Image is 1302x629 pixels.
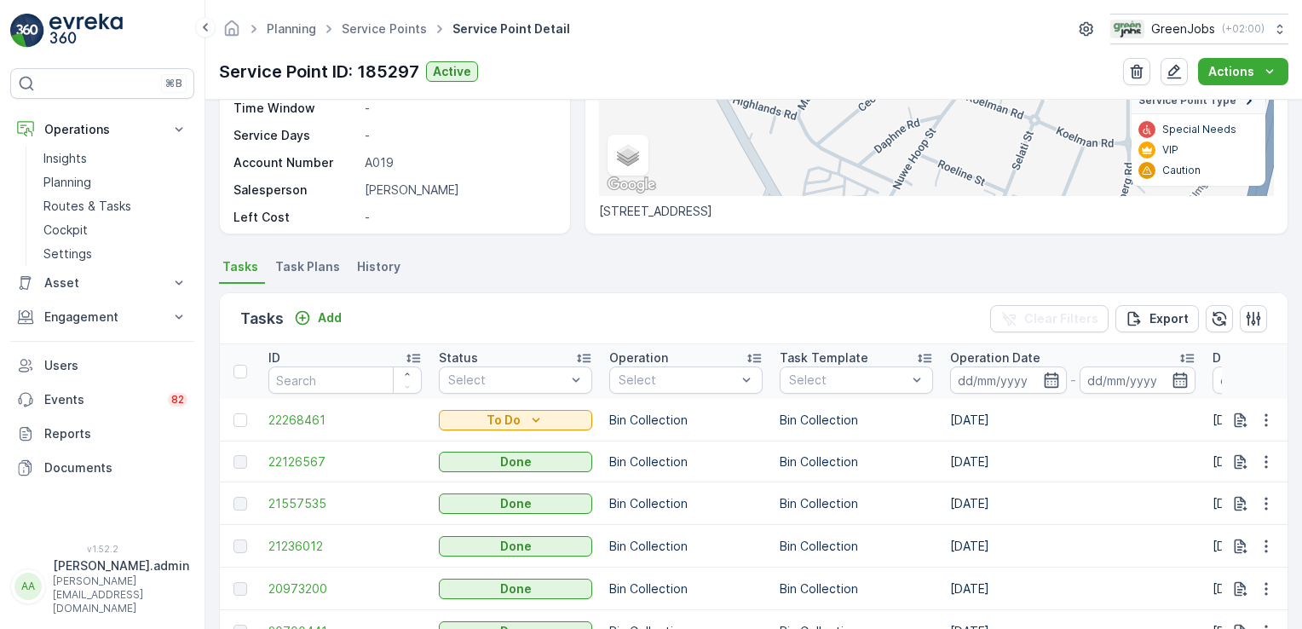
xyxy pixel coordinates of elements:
[233,540,247,553] div: Toggle Row Selected
[1162,123,1236,136] p: Special Needs
[780,349,868,366] p: Task Template
[1162,164,1201,177] p: Caution
[365,209,552,226] p: -
[44,391,158,408] p: Events
[44,425,187,442] p: Reports
[53,557,189,574] p: [PERSON_NAME].admin
[318,309,342,326] p: Add
[268,366,422,394] input: Search
[233,413,247,427] div: Toggle Row Selected
[780,580,933,597] p: Bin Collection
[233,209,358,226] p: Left Cost
[37,218,194,242] a: Cockpit
[365,154,552,171] p: A019
[37,194,194,218] a: Routes & Tasks
[780,453,933,470] p: Bin Collection
[233,154,358,171] p: Account Number
[500,580,532,597] p: Done
[609,412,763,429] p: Bin Collection
[487,412,521,429] p: To Do
[49,14,123,48] img: logo_light-DOdMpM7g.png
[44,274,160,291] p: Asset
[942,399,1204,441] td: [DATE]
[1162,143,1178,157] p: VIP
[37,147,194,170] a: Insights
[240,307,284,331] p: Tasks
[950,366,1067,394] input: dd/mm/yyyy
[439,410,592,430] button: To Do
[233,182,358,199] p: Salesperson
[609,580,763,597] p: Bin Collection
[942,568,1204,610] td: [DATE]
[448,372,566,389] p: Select
[233,100,358,117] p: Time Window
[233,582,247,596] div: Toggle Row Selected
[449,20,573,38] span: Service Point Detail
[37,242,194,266] a: Settings
[990,305,1109,332] button: Clear Filters
[10,544,194,554] span: v 1.52.2
[268,453,422,470] a: 22126567
[1115,305,1199,332] button: Export
[365,127,552,144] p: -
[10,383,194,417] a: Events82
[1024,310,1098,327] p: Clear Filters
[267,21,316,36] a: Planning
[780,538,933,555] p: Bin Collection
[439,452,592,472] button: Done
[599,203,1274,220] p: [STREET_ADDRESS]
[500,538,532,555] p: Done
[43,245,92,263] p: Settings
[609,453,763,470] p: Bin Collection
[171,393,184,407] p: 82
[439,493,592,514] button: Done
[942,482,1204,525] td: [DATE]
[789,372,907,389] p: Select
[10,300,194,334] button: Engagement
[1198,58,1288,85] button: Actions
[1149,310,1189,327] p: Export
[342,21,427,36] a: Service Points
[10,417,194,451] a: Reports
[950,349,1040,366] p: Operation Date
[222,258,258,275] span: Tasks
[268,538,422,555] a: 21236012
[1110,14,1288,44] button: GreenJobs(+02:00)
[268,495,422,512] a: 21557535
[43,150,87,167] p: Insights
[780,495,933,512] p: Bin Collection
[609,136,647,174] a: Layers
[780,412,933,429] p: Bin Collection
[1151,20,1215,38] p: GreenJobs
[233,127,358,144] p: Service Days
[287,308,349,328] button: Add
[1080,366,1196,394] input: dd/mm/yyyy
[10,349,194,383] a: Users
[44,121,160,138] p: Operations
[14,573,42,600] div: AA
[43,198,131,215] p: Routes & Tasks
[1222,22,1265,36] p: ( +02:00 )
[219,59,419,84] p: Service Point ID: 185297
[10,266,194,300] button: Asset
[10,113,194,147] button: Operations
[165,77,182,90] p: ⌘B
[942,525,1204,568] td: [DATE]
[942,441,1204,482] td: [DATE]
[10,557,194,615] button: AA[PERSON_NAME].admin[PERSON_NAME][EMAIL_ADDRESS][DOMAIN_NAME]
[365,182,552,199] p: [PERSON_NAME]
[439,579,592,599] button: Done
[609,349,668,366] p: Operation
[268,412,422,429] a: 22268461
[268,580,422,597] a: 20973200
[10,14,44,48] img: logo
[44,309,160,326] p: Engagement
[609,495,763,512] p: Bin Collection
[439,536,592,557] button: Done
[233,497,247,511] div: Toggle Row Selected
[439,349,478,366] p: Status
[609,538,763,555] p: Bin Collection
